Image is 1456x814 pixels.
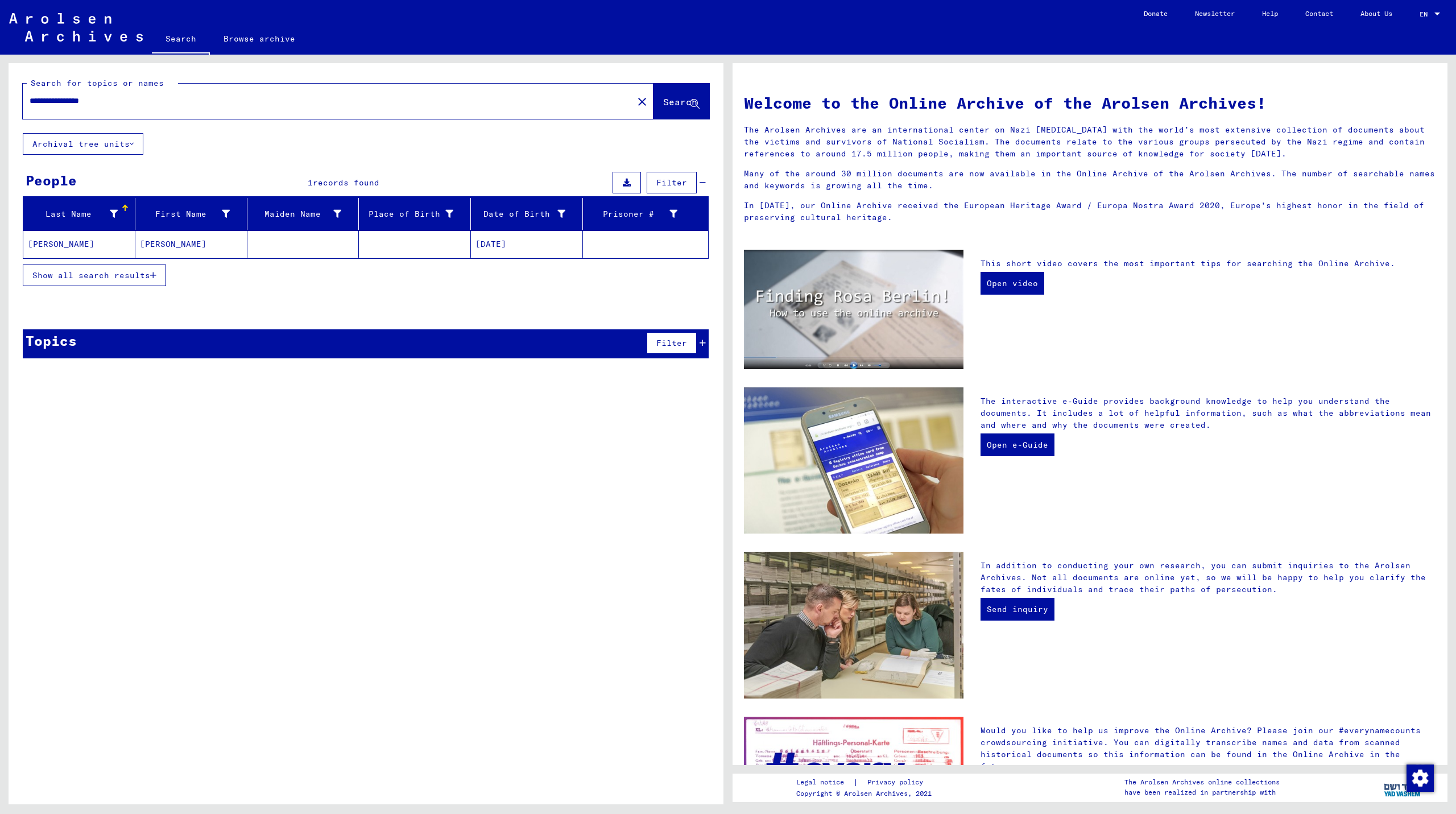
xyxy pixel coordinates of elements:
[796,776,937,788] div: |
[23,230,135,258] mat-cell: [PERSON_NAME]
[252,208,342,220] div: Maiden Name
[647,172,697,193] button: Filter
[363,208,453,220] div: Place of Birth
[471,198,583,230] mat-header-cell: Date of Birth
[858,776,937,788] a: Privacy policy
[981,433,1054,456] a: Open e-Guide
[981,598,1054,621] a: Send inquiry
[744,200,1436,224] p: In [DATE], our Online Archive received the European Heritage Award / Europa Nostra Award 2020, Eu...
[359,198,471,230] mat-header-cell: Place of Birth
[1407,765,1434,792] img: Change consent
[744,250,963,369] img: video.jpg
[140,205,247,223] div: First Name
[796,788,937,799] p: Copyright © Arolsen Archives, 2021
[981,395,1436,431] p: The interactive e-Guide provides background knowledge to help you understand the documents. It in...
[1124,777,1280,787] p: The Arolsen Archives online collections
[981,560,1436,596] p: In addition to conducting your own research, you can submit inquiries to the Arolsen Archives. No...
[313,177,379,188] span: records found
[981,272,1044,295] a: Open video
[796,776,853,788] a: Legal notice
[23,198,135,230] mat-header-cell: Last Name
[744,124,1436,160] p: The Arolsen Archives are an international center on Nazi [MEDICAL_DATA] with the world’s most ext...
[23,265,166,286] button: Show all search results
[647,332,697,354] button: Filter
[23,133,143,155] button: Archival tree units
[152,25,210,55] a: Search
[308,177,313,188] span: 1
[1420,10,1432,18] span: EN
[653,84,709,119] button: Search
[31,78,164,88] mat-label: Search for topics or names
[252,205,359,223] div: Maiden Name
[471,230,583,258] mat-cell: [DATE]
[744,552,963,699] img: inquiries.jpg
[981,725,1436,772] p: Would you like to help us improve the Online Archive? Please join our #everynamecounts crowdsourc...
[28,208,118,220] div: Last Name
[981,258,1436,270] p: This short video covers the most important tips for searching the Online Archive.
[1381,773,1424,801] img: yv_logo.png
[631,90,653,113] button: Clear
[135,230,247,258] mat-cell: [PERSON_NAME]
[9,13,143,42] img: Arolsen_neg.svg
[635,95,649,109] mat-icon: close
[135,198,247,230] mat-header-cell: First Name
[26,330,77,351] div: Topics
[140,208,230,220] div: First Name
[363,205,470,223] div: Place of Birth
[32,270,150,280] span: Show all search results
[588,205,694,223] div: Prisoner #
[28,205,135,223] div: Last Name
[744,91,1436,115] h1: Welcome to the Online Archive of the Arolsen Archives!
[744,387,963,534] img: eguide.jpg
[1124,787,1280,798] p: have been realized in partnership with
[210,25,309,52] a: Browse archive
[656,177,687,188] span: Filter
[26,170,77,191] div: People
[588,208,677,220] div: Prisoner #
[663,96,697,108] span: Search
[583,198,708,230] mat-header-cell: Prisoner #
[475,205,582,223] div: Date of Birth
[744,168,1436,192] p: Many of the around 30 million documents are now available in the Online Archive of the Arolsen Ar...
[656,338,687,348] span: Filter
[475,208,565,220] div: Date of Birth
[247,198,359,230] mat-header-cell: Maiden Name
